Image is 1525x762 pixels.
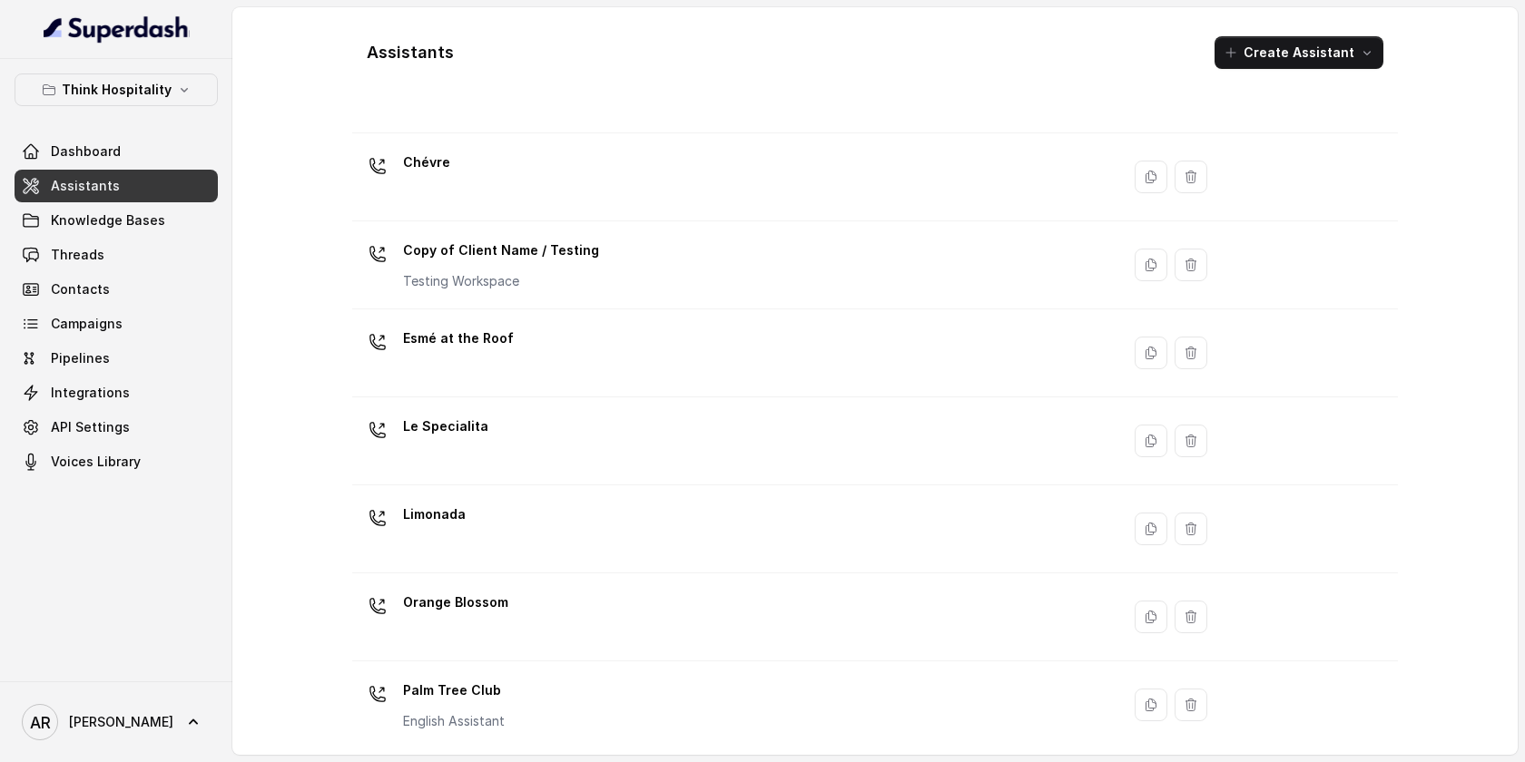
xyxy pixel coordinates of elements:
p: Limonada [403,500,466,529]
h1: Assistants [367,38,454,67]
a: [PERSON_NAME] [15,697,218,747]
p: Chévre [403,148,450,177]
text: AR [30,713,51,732]
a: Integrations [15,376,218,409]
a: Pipelines [15,342,218,375]
span: Threads [51,246,104,264]
span: Dashboard [51,142,121,161]
p: Think Hospitality [62,79,172,101]
span: Contacts [51,280,110,298]
span: [PERSON_NAME] [69,713,173,731]
a: Voices Library [15,445,218,478]
span: Knowledge Bases [51,211,165,230]
a: API Settings [15,411,218,444]
span: Voices Library [51,453,141,471]
button: Create Assistant [1215,36,1383,69]
p: Copy of Client Name / Testing [403,236,599,265]
a: Dashboard [15,135,218,168]
button: Think Hospitality [15,73,218,106]
a: Contacts [15,273,218,306]
a: Threads [15,239,218,271]
span: API Settings [51,418,130,436]
p: Palm Tree Club [403,676,505,705]
span: Integrations [51,384,130,402]
a: Knowledge Bases [15,204,218,237]
span: Pipelines [51,349,110,367]
p: Le Specialita [403,412,488,441]
span: Campaigns [51,315,123,333]
p: Orange Blossom [403,588,508,617]
span: Assistants [51,177,120,195]
p: Testing Workspace [403,272,599,290]
a: Assistants [15,170,218,202]
img: light.svg [44,15,190,44]
a: Campaigns [15,308,218,340]
p: Esmé at the Roof [403,324,514,353]
p: English Assistant [403,712,505,730]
